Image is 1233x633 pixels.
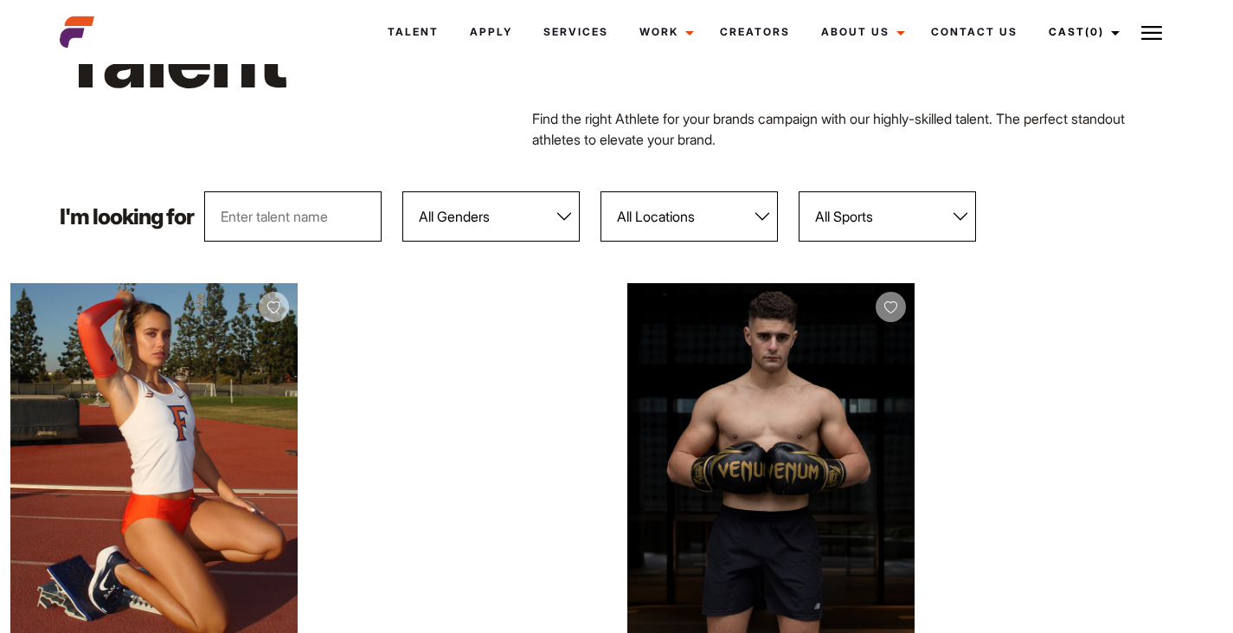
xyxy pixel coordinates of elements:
a: Creators [704,9,806,55]
img: Burger icon [1141,23,1162,43]
p: I'm looking for [60,206,194,228]
a: Services [528,9,624,55]
a: Cast(0) [1033,9,1130,55]
span: (0) [1085,25,1104,38]
a: Talent [372,9,454,55]
a: About Us [806,9,915,55]
a: Contact Us [915,9,1033,55]
img: cropped-aefm-brand-fav-22-square.png [60,15,94,49]
a: Apply [454,9,528,55]
a: Work [624,9,704,55]
p: Find the right Athlete for your brands campaign with our highly-skilled talent. The perfect stand... [532,108,1173,150]
input: Enter talent name [204,191,382,242]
